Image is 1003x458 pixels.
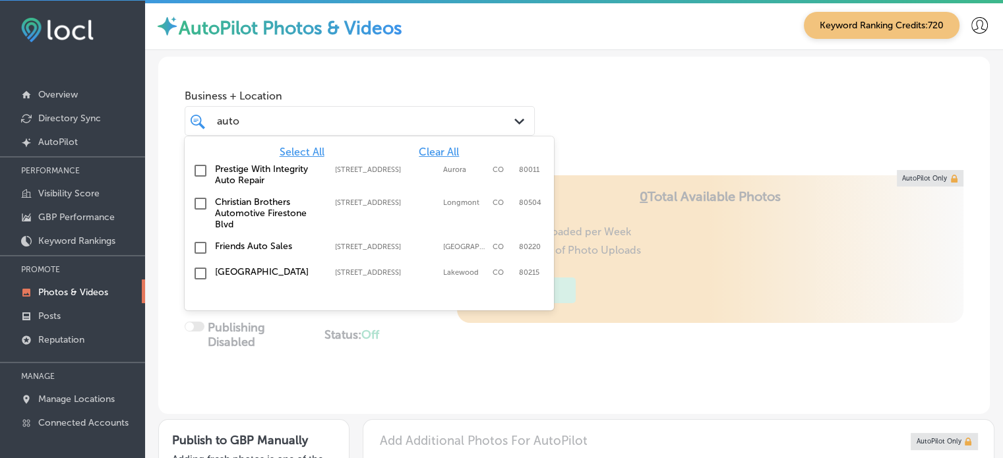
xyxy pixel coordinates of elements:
img: fda3e92497d09a02dc62c9cd864e3231.png [21,18,94,42]
p: Connected Accounts [38,417,129,428]
label: 5201 E Colfax Ave [335,243,437,251]
label: 15551 E 6th Ave #40 [335,165,437,174]
span: Select All [280,146,324,158]
p: AutoPilot [38,136,78,148]
label: CO [493,243,512,251]
label: Aurora [443,165,486,174]
span: Business + Location [185,90,535,102]
p: Photos & Videos [38,287,108,298]
label: AutoPilot Photos & Videos [179,17,402,39]
span: Clear All [419,146,459,158]
label: CO [493,198,512,207]
p: Posts [38,310,61,322]
label: Longmont [443,198,486,207]
label: CO [493,165,512,174]
p: Visibility Score [38,188,100,199]
label: Denver [443,243,486,251]
p: Manage Locations [38,393,115,405]
p: GBP Performance [38,212,115,223]
p: Directory Sync [38,113,101,124]
label: Christian Brothers Automotive Firestone Blvd [215,196,322,230]
span: Keyword Ranking Credits: 720 [804,12,959,39]
label: 6179 Firestone Blvd [335,198,437,207]
h3: Publish to GBP Manually [172,433,336,447]
label: 80011 [519,165,539,174]
label: 80504 [519,198,541,207]
p: Overview [38,89,78,100]
label: 80215 [519,268,539,277]
p: Reputation [38,334,84,345]
label: Friends Auto Sales [215,241,322,252]
label: Lakewood [443,268,486,277]
label: Prestige With Integrity Auto Repair [215,163,322,186]
label: Grand Valley Auto Lakewood [215,266,322,277]
img: autopilot-icon [156,14,179,38]
p: Keyword Rankings [38,235,115,246]
label: 10701 W 6th Ave [335,268,437,277]
label: CO [493,268,512,277]
label: 80220 [519,243,541,251]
